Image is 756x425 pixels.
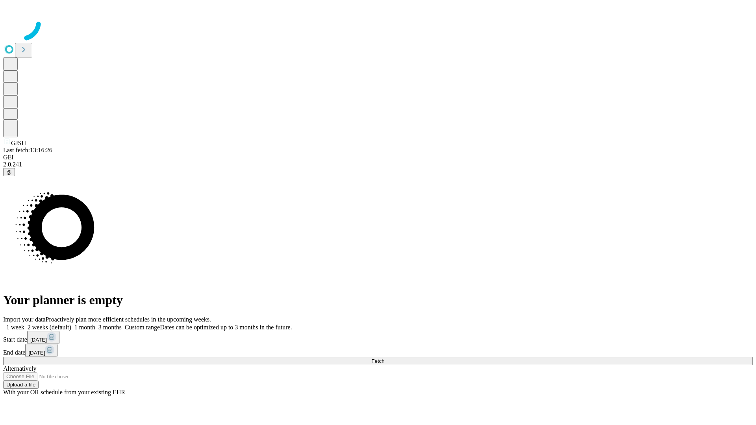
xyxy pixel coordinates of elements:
[46,316,211,323] span: Proactively plan more efficient schedules in the upcoming weeks.
[25,344,57,357] button: [DATE]
[3,293,753,307] h1: Your planner is empty
[3,147,52,153] span: Last fetch: 13:16:26
[3,316,46,323] span: Import your data
[28,350,45,356] span: [DATE]
[28,324,71,331] span: 2 weeks (default)
[74,324,95,331] span: 1 month
[6,169,12,175] span: @
[3,168,15,176] button: @
[6,324,24,331] span: 1 week
[3,389,125,395] span: With your OR schedule from your existing EHR
[98,324,122,331] span: 3 months
[371,358,384,364] span: Fetch
[27,331,59,344] button: [DATE]
[3,357,753,365] button: Fetch
[3,154,753,161] div: GEI
[125,324,160,331] span: Custom range
[11,140,26,146] span: GJSH
[3,161,753,168] div: 2.0.241
[3,365,36,372] span: Alternatively
[160,324,292,331] span: Dates can be optimized up to 3 months in the future.
[3,344,753,357] div: End date
[3,331,753,344] div: Start date
[30,337,47,343] span: [DATE]
[3,381,39,389] button: Upload a file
